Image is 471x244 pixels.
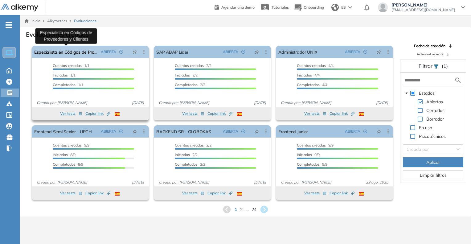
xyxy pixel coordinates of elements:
span: check-circle [119,130,123,133]
span: Estados [418,89,436,97]
a: Frontend Semi Senior - UPCH [34,125,92,138]
img: ESP [359,112,364,116]
span: check-circle [363,50,367,54]
span: Limpiar filtros [420,172,447,179]
span: 4/4 [297,82,327,87]
span: Cuentas creadas [53,63,82,68]
img: search icon [454,77,462,84]
span: 2 [240,206,243,213]
span: Cuentas creadas [297,143,326,147]
button: Copiar link [207,110,232,117]
span: [DATE] [252,100,268,105]
button: Copiar link [85,110,110,117]
span: Iniciadas [53,152,68,157]
span: check-circle [241,130,245,133]
img: ESP [237,192,242,196]
span: Filtrar [419,63,434,69]
span: [DATE] [129,180,146,185]
span: Cuentas creadas [175,143,204,147]
a: Frontend Junior [278,125,308,138]
span: Completados [297,162,320,167]
span: 8/9 [53,162,83,167]
span: 4/4 [297,63,334,68]
span: Cerradas [426,108,444,113]
button: Onboarding [294,1,324,14]
button: Ver tests [304,189,326,197]
span: Completados [53,82,76,87]
span: pushpin [133,129,137,134]
span: Onboarding [304,5,324,10]
img: world [331,4,339,11]
span: 24 [252,206,256,213]
span: Abiertas [425,98,444,105]
span: ABIERTA [223,129,238,134]
span: ABIERTA [101,49,116,55]
span: 1 [235,206,237,213]
span: Creado por: [PERSON_NAME] [156,100,212,105]
span: Borrador [426,116,444,122]
a: BACKEND SR - GLOBOKAS [156,125,211,138]
span: pushpin [377,129,381,134]
span: 1/1 [53,73,76,77]
span: 2/2 [175,162,205,167]
span: Completados [175,82,198,87]
button: pushpin [128,126,141,136]
span: check-circle [119,50,123,54]
a: Inicio [25,18,40,24]
span: 4/4 [297,73,320,77]
span: Creado por: [PERSON_NAME] [156,180,212,185]
span: [PERSON_NAME] [391,2,455,7]
span: Evaluaciones [74,18,96,24]
span: Agendar una demo [221,5,255,10]
button: Copiar link [207,189,232,197]
span: ABIERTA [223,49,238,55]
span: 2/2 [175,63,211,68]
span: Copiar link [85,111,110,116]
span: Completados [297,82,320,87]
span: Creado por: [PERSON_NAME] [278,180,334,185]
i: - [6,24,12,26]
span: Psicotécnicos [418,133,447,140]
span: caret-down [405,92,408,95]
span: Completados [175,162,198,167]
span: Abiertas [426,99,443,105]
span: Iniciadas [53,73,68,77]
span: 29 ago. 2025 [363,180,391,185]
span: Creado por: [PERSON_NAME] [34,180,90,185]
span: pushpin [133,49,137,54]
span: pushpin [255,129,259,134]
span: En uso [418,124,433,131]
img: Logo [1,4,38,12]
a: Especialista en Códigos de Proveedores y Clientes [34,46,98,58]
span: Iniciadas [175,152,190,157]
img: ESP [237,112,242,116]
div: Especialista en Códigos de Proveedores y Clientes [35,28,97,43]
span: ABIERTA [101,129,116,134]
button: pushpin [250,47,264,57]
span: Completados [53,162,76,167]
a: SAP ABAP Líder [156,46,188,58]
span: Alkymetrics [47,19,67,23]
span: 1/1 [53,82,83,87]
span: Copiar link [207,190,232,196]
img: ESP [115,112,120,116]
img: arrow [348,6,352,9]
span: Tutoriales [272,5,289,10]
span: 9/9 [297,152,320,157]
span: Actividad reciente [417,52,443,56]
span: Creado por: [PERSON_NAME] [34,100,90,105]
span: Copiar link [330,111,354,116]
h3: Evaluaciones creadas [26,31,89,38]
button: Copiar link [85,189,110,197]
button: Copiar link [330,110,354,117]
span: [EMAIL_ADDRESS][DOMAIN_NAME] [391,7,455,12]
span: 8/9 [53,152,76,157]
span: ES [341,5,346,10]
span: En uso [419,125,432,130]
span: 9/9 [53,143,89,147]
span: (1) [442,62,448,70]
span: 1/1 [53,63,89,68]
button: Ver tests [304,110,326,117]
span: Aplicar [426,159,440,166]
span: Iniciadas [297,73,312,77]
